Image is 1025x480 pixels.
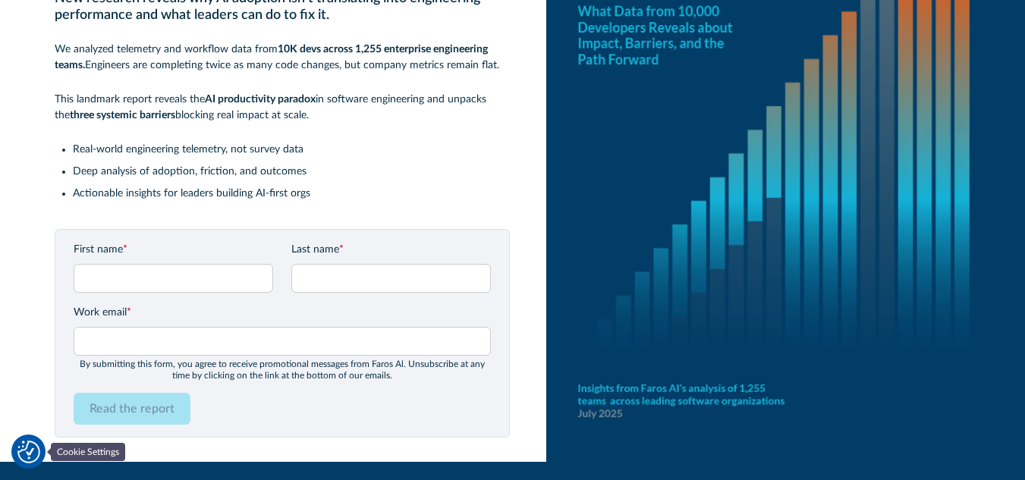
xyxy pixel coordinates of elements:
[74,242,491,425] form: Email Form
[55,44,488,71] strong: 10K devs across 1,255 enterprise engineering teams.
[17,441,40,463] img: Revisit consent button
[73,142,510,158] li: Real-world engineering telemetry, not survey data
[74,305,491,321] label: Work email
[73,186,510,202] li: Actionable insights for leaders building AI-first orgs
[205,94,316,105] strong: AI productivity paradox
[70,110,175,121] strong: three systemic barriers
[55,92,510,124] p: This landmark report reveals the in software engineering and unpacks the blocking real impact at ...
[73,164,510,180] li: Deep analysis of adoption, friction, and outcomes
[74,393,190,425] input: Read the report
[55,42,510,74] p: We analyzed telemetry and workflow data from Engineers are completing twice as many code changes,...
[74,242,273,258] label: First name
[17,441,40,463] button: Cookie Settings
[74,359,491,381] div: By submitting this form, you agree to receive promotional messages from Faros Al. Unsubscribe at ...
[291,242,491,258] label: Last name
